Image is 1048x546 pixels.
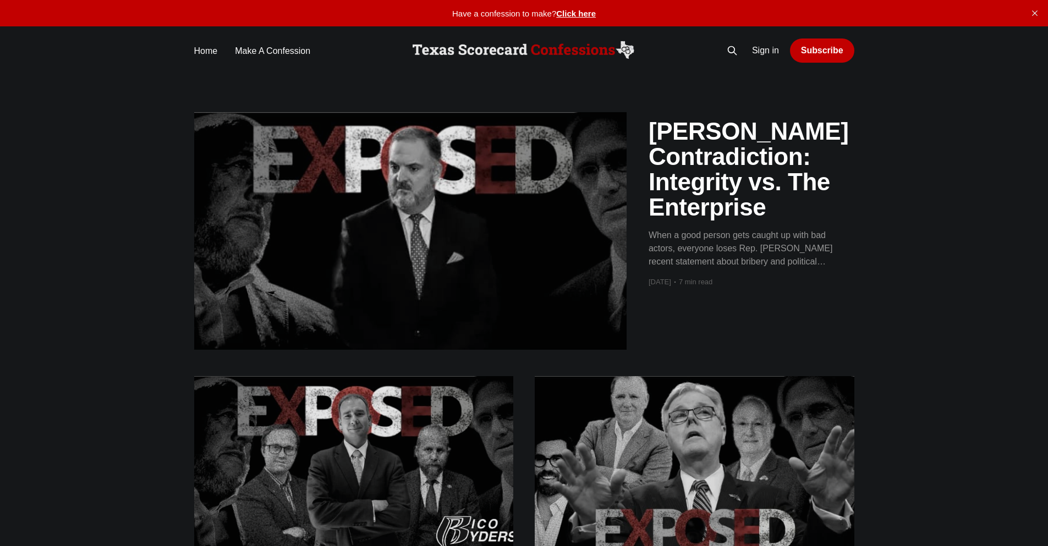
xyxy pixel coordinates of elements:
[752,45,779,57] a: Sign in
[649,112,854,269] a: [PERSON_NAME] Contradiction: Integrity vs. The Enterprise When a good person gets caught up with ...
[649,229,854,268] div: When a good person gets caught up with bad actors, everyone loses Rep. [PERSON_NAME] recent state...
[674,275,712,289] span: 7 min read
[723,42,741,59] button: Search this site
[649,119,854,220] h2: [PERSON_NAME] Contradiction: Integrity vs. The Enterprise
[556,9,596,18] a: Click here
[194,43,218,58] a: Home
[946,492,1048,546] iframe: portal-trigger
[194,112,627,350] img: Mitch Little’s Contradiction: Integrity vs. The Enterprise
[452,9,556,18] span: Have a confession to make?
[235,43,310,58] a: Make A Confession
[790,38,854,63] a: Subscribe
[649,275,671,289] time: [DATE]
[410,40,638,62] img: Scorecard Confessions
[1026,4,1044,22] button: close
